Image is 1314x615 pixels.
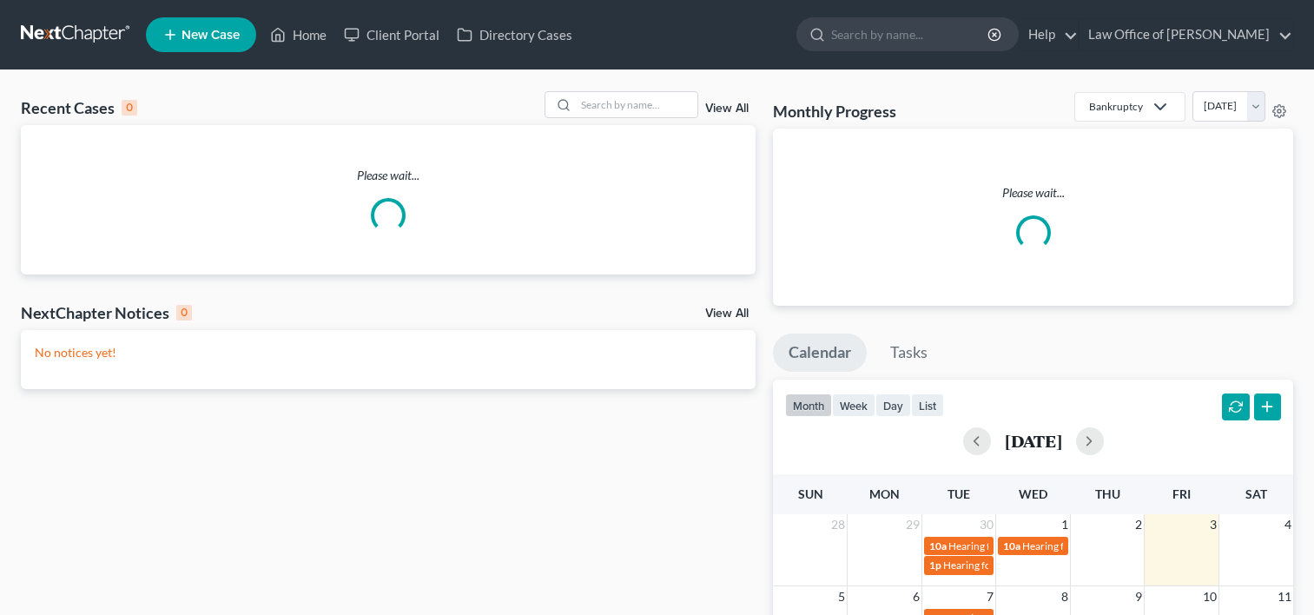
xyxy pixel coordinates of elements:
a: Help [1020,19,1078,50]
span: 28 [829,514,847,535]
h3: Monthly Progress [773,101,896,122]
a: Tasks [875,334,943,372]
span: 9 [1133,586,1144,607]
p: No notices yet! [35,344,742,361]
span: 7 [985,586,995,607]
span: 10 [1201,586,1218,607]
span: 2 [1133,514,1144,535]
button: month [785,393,832,417]
span: 1p [929,559,941,572]
div: NextChapter Notices [21,302,192,323]
span: Tue [948,486,970,501]
p: Please wait... [21,167,756,184]
span: 10a [929,539,947,552]
h2: [DATE] [1005,432,1062,450]
p: Please wait... [787,184,1279,202]
input: Search by name... [831,18,990,50]
div: Bankruptcy [1089,99,1143,114]
div: 0 [122,100,137,116]
span: Fri [1172,486,1191,501]
span: Mon [869,486,900,501]
input: Search by name... [576,92,697,117]
span: Hearing for [PERSON_NAME] [1022,539,1158,552]
span: 29 [904,514,921,535]
a: View All [705,102,749,115]
a: View All [705,307,749,320]
a: Client Portal [335,19,448,50]
span: 30 [978,514,995,535]
span: 1 [1060,514,1070,535]
span: 11 [1276,586,1293,607]
button: list [911,393,944,417]
span: Thu [1095,486,1120,501]
span: 6 [911,586,921,607]
div: Recent Cases [21,97,137,118]
a: Home [261,19,335,50]
span: Sat [1245,486,1267,501]
button: week [832,393,875,417]
span: 3 [1208,514,1218,535]
span: New Case [182,29,240,42]
span: 8 [1060,586,1070,607]
a: Calendar [773,334,867,372]
div: 0 [176,305,192,321]
a: Directory Cases [448,19,581,50]
span: 10a [1003,539,1020,552]
span: 4 [1283,514,1293,535]
span: Hearing for [PERSON_NAME] [943,559,1079,572]
span: Sun [798,486,823,501]
span: 5 [836,586,847,607]
button: day [875,393,911,417]
span: Hearing for [PERSON_NAME] [PERSON_NAME] [948,539,1167,552]
a: Law Office of [PERSON_NAME] [1080,19,1292,50]
span: Wed [1019,486,1047,501]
